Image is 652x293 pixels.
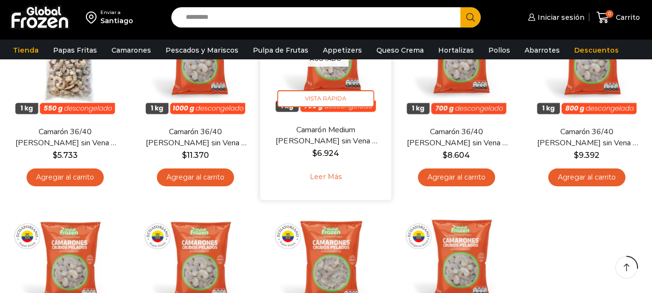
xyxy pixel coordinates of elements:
[569,41,624,59] a: Descuentos
[157,168,234,186] a: Agregar al carrito: “Camarón 36/40 Crudo Pelado sin Vena - Super Prime - Caja 10 kg”
[404,126,509,149] a: Camarón 36/40 [PERSON_NAME] sin Vena – Silver – Caja 10 kg
[182,151,209,160] bdi: 11.370
[13,126,117,149] a: Camarón 36/40 [PERSON_NAME] sin Vena – Bronze – Caja 10 kg
[274,124,379,147] a: Camarón Medium [PERSON_NAME] sin Vena – Silver – Caja 10 kg
[526,8,584,27] a: Iniciar sesión
[53,151,57,160] span: $
[27,168,104,186] a: Agregar al carrito: “Camarón 36/40 Crudo Pelado sin Vena - Bronze - Caja 10 kg”
[182,151,187,160] span: $
[100,16,133,26] div: Santiago
[606,10,613,18] span: 0
[484,41,515,59] a: Pollos
[460,7,481,28] button: Search button
[548,168,625,186] a: Agregar al carrito: “Camarón 36/40 Crudo Pelado sin Vena - Gold - Caja 10 kg”
[53,151,78,160] bdi: 5.733
[594,6,642,29] a: 0 Carrito
[313,149,339,158] bdi: 6.924
[535,126,639,149] a: Camarón 36/40 [PERSON_NAME] sin Vena – Gold – Caja 10 kg
[86,9,100,26] img: address-field-icon.svg
[48,41,102,59] a: Papas Fritas
[613,13,640,22] span: Carrito
[277,90,375,107] span: Vista Rápida
[433,41,479,59] a: Hortalizas
[107,41,156,59] a: Camarones
[143,126,248,149] a: Camarón 36/40 [PERSON_NAME] sin Vena – Super Prime – Caja 10 kg
[303,51,349,67] p: Agotado
[372,41,429,59] a: Queso Crema
[443,151,470,160] bdi: 8.604
[8,41,43,59] a: Tienda
[318,41,367,59] a: Appetizers
[574,151,599,160] bdi: 9.392
[295,167,357,187] a: Leé más sobre “Camarón Medium Crudo Pelado sin Vena - Silver - Caja 10 kg”
[574,151,579,160] span: $
[443,151,447,160] span: $
[418,168,495,186] a: Agregar al carrito: “Camarón 36/40 Crudo Pelado sin Vena - Silver - Caja 10 kg”
[161,41,243,59] a: Pescados y Mariscos
[520,41,565,59] a: Abarrotes
[100,9,133,16] div: Enviar a
[313,149,318,158] span: $
[535,13,584,22] span: Iniciar sesión
[248,41,313,59] a: Pulpa de Frutas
